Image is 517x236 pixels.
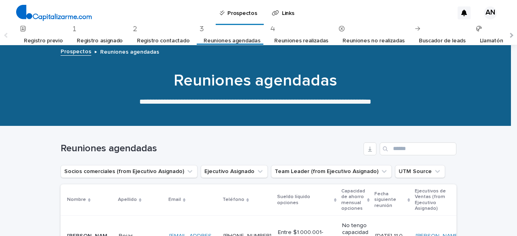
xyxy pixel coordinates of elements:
input: Search [380,142,456,155]
p: Teléfono [223,195,244,204]
h1: Reuniones agendadas [57,71,453,90]
p: Nombre [67,195,86,204]
a: Reuniones no realizadas [343,31,405,50]
a: Buscador de leads [419,31,466,50]
button: UTM Source [395,165,445,178]
button: Team Leader (from Ejecutivo Asignado) [271,165,392,178]
button: Socios comerciales (from Ejecutivo Asignado) [61,165,198,178]
a: Registro previo [24,31,63,50]
div: AN [484,6,497,19]
button: Ejecutivo Asignado [201,165,268,178]
p: Email [168,195,181,204]
p: Reuniones agendadas [100,47,159,56]
img: 4arMvv9wSvmHTHbXwTim [16,5,92,21]
p: Fecha siguiente reunión [374,190,406,210]
p: Capacidad de ahorro mensual opciones [341,187,365,213]
a: Registro contactado [137,31,189,50]
a: Prospectos [61,46,91,56]
a: Reuniones agendadas [204,31,260,50]
p: Ejecutivos de Ventas (from Ejecutivo Asignado) [415,187,460,213]
a: Registro asignado [77,31,123,50]
h1: Reuniones agendadas [61,143,360,155]
a: Reuniones realizadas [274,31,328,50]
p: Apellido [118,195,137,204]
a: Llamatón [480,31,503,50]
p: Sueldo líquido opciones [277,192,332,207]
